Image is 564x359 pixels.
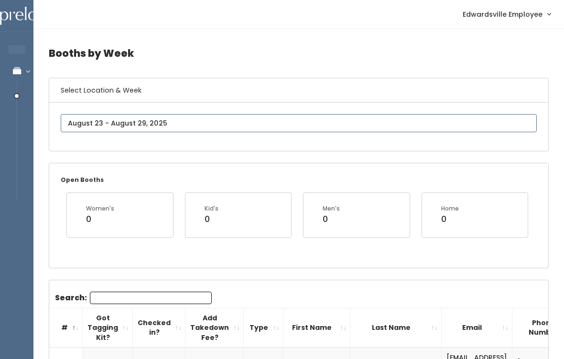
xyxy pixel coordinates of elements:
small: Open Booths [61,176,104,184]
div: 0 [323,213,340,225]
th: Checked in?: activate to sort column ascending [133,308,185,348]
div: 0 [441,213,459,225]
div: Kid's [205,204,218,213]
div: 0 [86,213,114,225]
input: Search: [90,292,212,304]
div: 0 [205,213,218,225]
th: #: activate to sort column descending [49,308,83,348]
div: Men's [323,204,340,213]
input: August 23 - August 29, 2025 [61,114,537,132]
th: First Name: activate to sort column ascending [283,308,350,348]
div: Women's [86,204,114,213]
span: Edwardsville Employee [463,9,542,20]
th: Type: activate to sort column ascending [244,308,283,348]
th: Last Name: activate to sort column ascending [350,308,442,348]
label: Search: [55,292,212,304]
a: Edwardsville Employee [453,4,560,24]
th: Email: activate to sort column ascending [442,308,512,348]
h4: Booths by Week [49,40,549,66]
h6: Select Location & Week [49,78,548,103]
th: Got Tagging Kit?: activate to sort column ascending [83,308,133,348]
th: Add Takedown Fee?: activate to sort column ascending [185,308,244,348]
div: Home [441,204,459,213]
